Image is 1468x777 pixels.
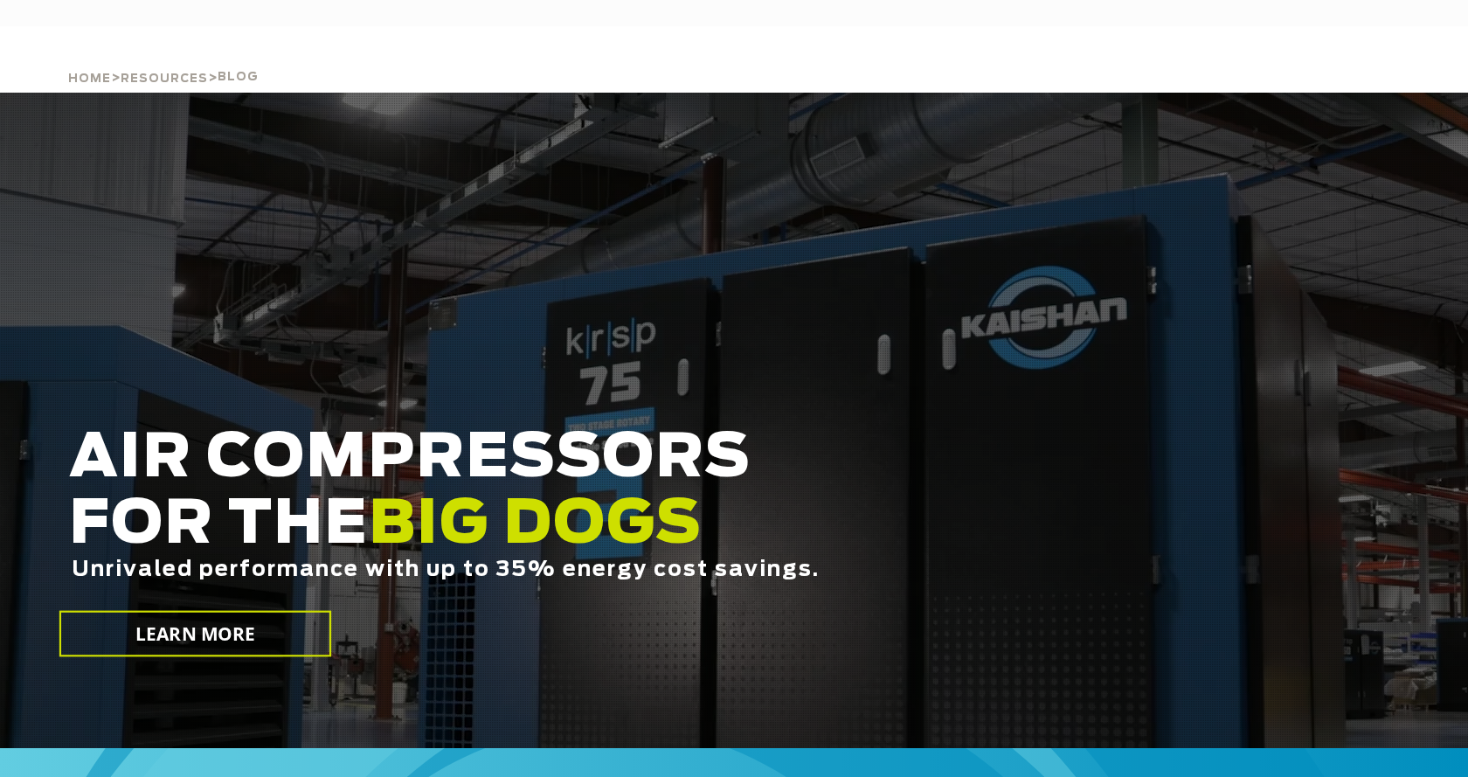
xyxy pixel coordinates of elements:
[121,73,208,85] span: Resources
[69,426,1174,636] h2: AIR COMPRESSORS FOR THE
[68,70,111,86] a: Home
[218,72,259,83] span: Blog
[369,496,703,555] span: BIG DOGS
[135,621,256,647] span: LEARN MORE
[121,70,208,86] a: Resources
[59,611,331,657] a: LEARN MORE
[68,73,111,85] span: Home
[72,559,820,580] span: Unrivaled performance with up to 35% energy cost savings.
[68,26,259,93] div: > >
